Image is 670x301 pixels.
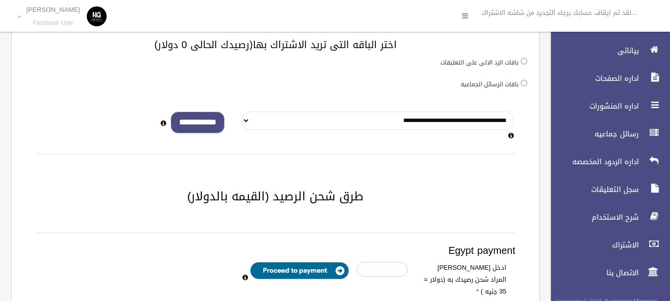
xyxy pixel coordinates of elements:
a: اداره الصفحات [543,67,670,89]
span: بياناتى [543,46,642,56]
a: سجل التعليقات [543,179,670,200]
h3: Egypt payment [36,245,515,256]
a: بياناتى [543,40,670,61]
span: الاتصال بنا [543,268,642,278]
a: رسائل جماعيه [543,123,670,145]
span: شرح الاستخدام [543,212,642,222]
small: Facebook User [26,19,80,27]
a: اداره الردود المخصصه [543,151,670,173]
label: ادخل [PERSON_NAME] المراد شحن رصيدك به (دولار = 35 جنيه ) [415,262,514,298]
span: اداره المنشورات [543,101,642,111]
label: باقات الرد الالى على التعليقات [440,57,519,68]
label: باقات الرسائل الجماعيه [461,79,519,90]
span: اداره الصفحات [543,73,642,83]
h2: طرق شحن الرصيد (القيمه بالدولار) [24,190,527,203]
span: سجل التعليقات [543,184,642,194]
a: شرح الاستخدام [543,206,670,228]
a: اداره المنشورات [543,95,670,117]
a: الاشتراك [543,234,670,256]
h3: اختر الباقه التى تريد الاشتراك بها(رصيدك الحالى 0 دولار) [24,39,527,50]
span: اداره الردود المخصصه [543,157,642,167]
a: الاتصال بنا [543,262,670,284]
span: الاشتراك [543,240,642,250]
span: رسائل جماعيه [543,129,642,139]
p: [PERSON_NAME] [26,6,80,13]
